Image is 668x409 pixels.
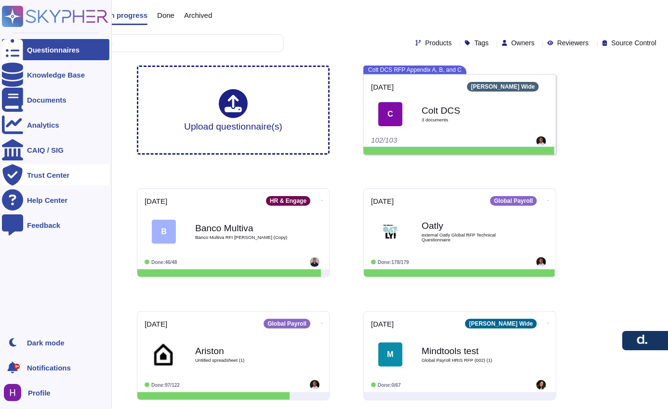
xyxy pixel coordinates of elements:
span: Done: 97/122 [151,383,180,388]
img: Logo [152,343,176,367]
div: Feedback [27,222,60,229]
span: Source Control [612,40,656,46]
b: Ariston [195,346,292,356]
a: Questionnaires [2,39,109,60]
div: M [378,343,402,367]
span: Done: 0/67 [378,383,401,388]
span: [DATE] [371,198,394,205]
span: Done [157,12,174,19]
span: Banco Multiva RFI [PERSON_NAME] (Copy) [195,235,292,240]
div: [PERSON_NAME] Wide [465,319,537,329]
div: [PERSON_NAME] Wide [467,82,539,92]
div: B [152,220,176,244]
div: Knowledge Base [27,71,85,79]
b: Colt DCS [422,106,518,115]
a: Knowledge Base [2,64,109,85]
span: 102/103 [371,136,397,144]
span: Reviewers [557,40,588,46]
div: CAIQ / SIG [27,146,64,154]
b: Oatly [422,221,518,230]
span: Products [425,40,452,46]
input: Search by keywords [38,35,283,52]
div: 9+ [14,364,20,369]
span: Untitled spreadsheet (1) [195,358,292,363]
span: Done: 46/48 [151,260,177,265]
a: CAIQ / SIG [2,139,109,160]
a: Help Center [2,189,109,211]
button: user [2,382,28,403]
span: Done: 178/179 [378,260,409,265]
span: Colt DCS RFP Appendix A, B, and C [363,66,467,74]
a: Trust Center [2,164,109,185]
div: Analytics [27,121,59,129]
img: user [536,257,546,267]
span: Owners [511,40,534,46]
a: Documents [2,89,109,110]
div: Global Payroll [490,196,537,206]
span: In progress [108,12,147,19]
img: user [310,257,320,267]
img: user [310,380,320,390]
div: Documents [27,96,67,104]
span: external Oatly Global RFP Technical Questionnaire [422,233,518,242]
span: [DATE] [371,320,394,328]
a: Analytics [2,114,109,135]
div: HR & Engage [266,196,310,206]
div: Help Center [27,197,67,204]
a: Feedback [2,214,109,236]
img: Logo [378,220,402,244]
div: Upload questionnaire(s) [184,89,282,131]
div: Trust Center [27,172,69,179]
span: [DATE] [371,83,394,91]
span: 3 document s [422,118,518,122]
span: Notifications [27,364,71,371]
img: user [4,384,21,401]
div: Global Payroll [264,319,310,329]
div: Dark mode [27,339,65,346]
span: Tags [474,40,489,46]
img: user [536,380,546,390]
b: Banco Multiva [195,224,292,233]
span: Archived [184,12,212,19]
span: [DATE] [145,198,167,205]
div: Questionnaires [27,46,80,53]
div: C [378,102,402,126]
span: Profile [28,389,51,396]
span: Global Payroll HRIS RFP (002) (1) [422,358,518,363]
span: [DATE] [145,320,167,328]
b: Mindtools test [422,346,518,356]
img: user [536,136,546,146]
